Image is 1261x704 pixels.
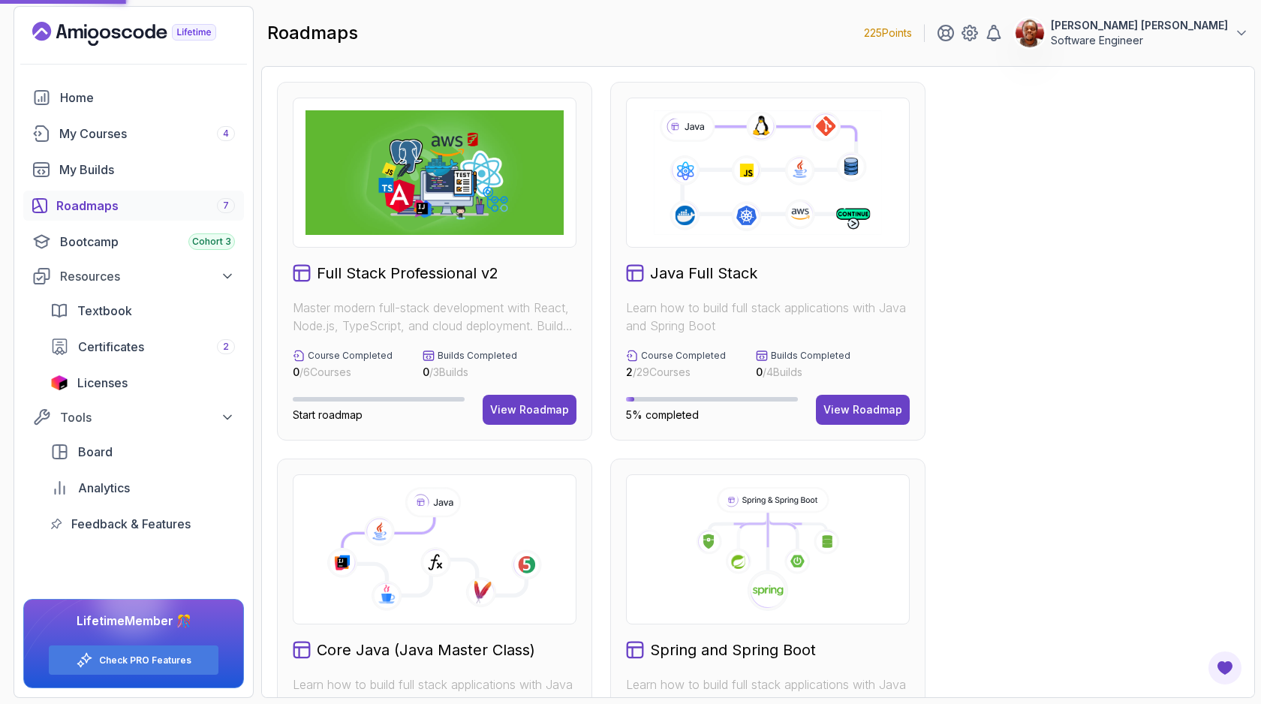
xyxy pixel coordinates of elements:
[32,22,251,46] a: Landing page
[59,161,235,179] div: My Builds
[78,443,113,461] span: Board
[223,200,229,212] span: 7
[77,374,128,392] span: Licenses
[771,350,850,362] p: Builds Completed
[626,365,726,380] p: / 29 Courses
[626,408,699,421] span: 5% completed
[438,350,517,362] p: Builds Completed
[650,263,757,284] h2: Java Full Stack
[756,366,763,378] span: 0
[23,155,244,185] a: builds
[23,191,244,221] a: roadmaps
[816,395,910,425] button: View Roadmap
[23,83,244,113] a: home
[192,236,231,248] span: Cohort 3
[267,21,358,45] h2: roadmaps
[423,365,517,380] p: / 3 Builds
[650,639,816,660] h2: Spring and Spring Boot
[223,341,229,353] span: 2
[41,437,244,467] a: board
[756,365,850,380] p: / 4 Builds
[48,645,219,675] button: Check PRO Features
[823,402,902,417] div: View Roadmap
[305,110,564,235] img: Full Stack Professional v2
[1015,18,1249,48] button: user profile image[PERSON_NAME] [PERSON_NAME]Software Engineer
[317,263,498,284] h2: Full Stack Professional v2
[59,125,235,143] div: My Courses
[423,366,429,378] span: 0
[41,473,244,503] a: analytics
[293,365,393,380] p: / 6 Courses
[308,350,393,362] p: Course Completed
[60,267,235,285] div: Resources
[626,299,910,335] p: Learn how to build full stack applications with Java and Spring Boot
[223,128,229,140] span: 4
[293,408,363,421] span: Start roadmap
[483,395,576,425] button: View Roadmap
[50,375,68,390] img: jetbrains icon
[41,368,244,398] a: licenses
[641,350,726,362] p: Course Completed
[1207,650,1243,686] button: Open Feedback Button
[78,338,144,356] span: Certificates
[23,227,244,257] a: bootcamp
[41,296,244,326] a: textbook
[60,408,235,426] div: Tools
[60,233,235,251] div: Bootcamp
[293,299,576,335] p: Master modern full-stack development with React, Node.js, TypeScript, and cloud deployment. Build...
[56,197,235,215] div: Roadmaps
[626,366,633,378] span: 2
[864,26,912,41] p: 225 Points
[1051,33,1228,48] p: Software Engineer
[77,302,132,320] span: Textbook
[23,263,244,290] button: Resources
[1016,19,1044,47] img: user profile image
[71,515,191,533] span: Feedback & Features
[317,639,535,660] h2: Core Java (Java Master Class)
[41,332,244,362] a: certificates
[490,402,569,417] div: View Roadmap
[293,366,299,378] span: 0
[23,404,244,431] button: Tools
[41,509,244,539] a: feedback
[23,119,244,149] a: courses
[60,89,235,107] div: Home
[78,479,130,497] span: Analytics
[1051,18,1228,33] p: [PERSON_NAME] [PERSON_NAME]
[99,654,191,666] a: Check PRO Features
